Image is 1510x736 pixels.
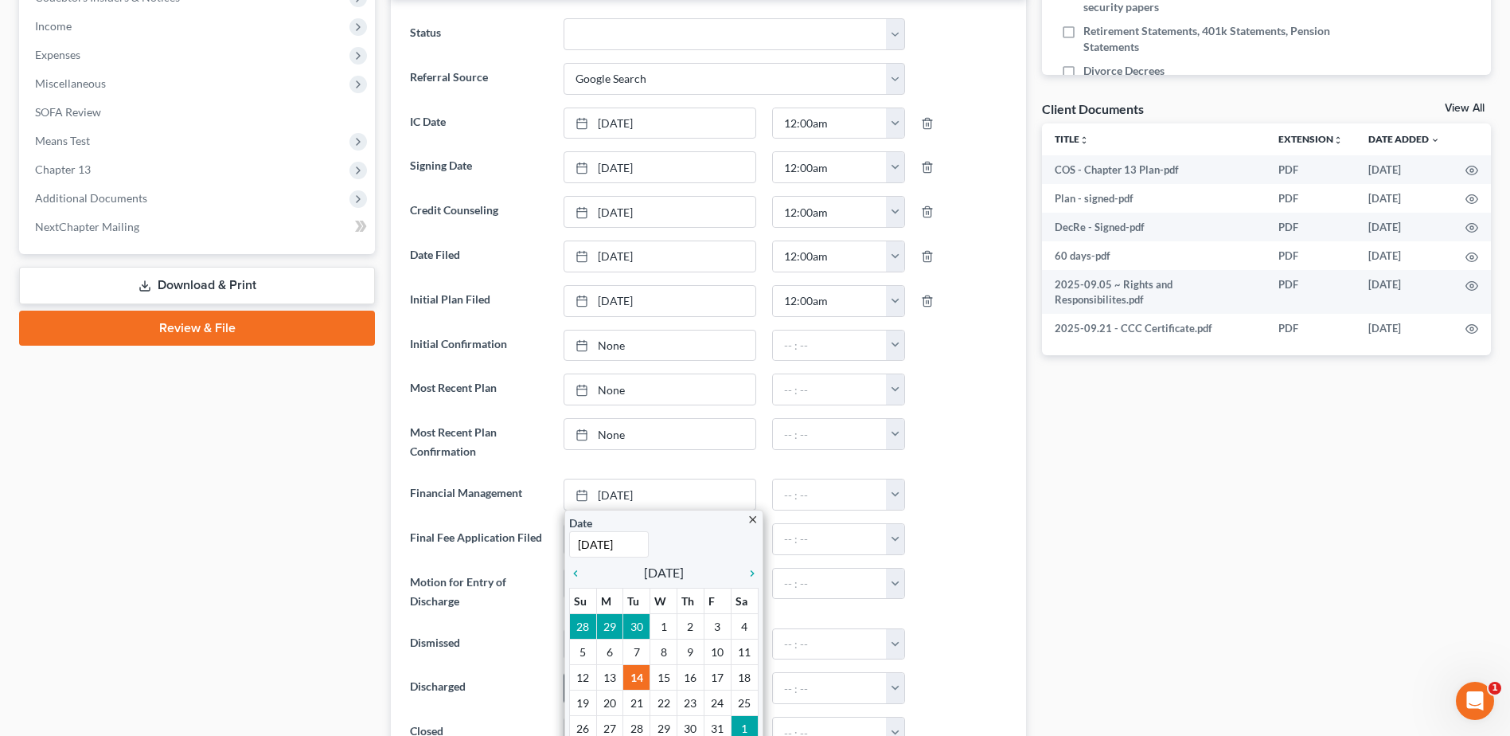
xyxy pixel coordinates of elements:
[773,480,887,510] input: -- : --
[564,286,755,316] a: [DATE]
[22,213,375,241] a: NextChapter Mailing
[569,588,596,613] th: Su
[623,588,650,613] th: Tu
[650,613,677,639] td: 1
[402,330,555,362] label: Initial Confirmation
[564,197,755,227] a: [DATE]
[773,197,887,227] input: -- : --
[569,515,592,531] label: Date
[773,419,887,449] input: -- : --
[623,690,650,715] td: 21
[1356,213,1453,241] td: [DATE]
[402,108,555,139] label: IC Date
[623,664,650,690] td: 14
[402,568,555,616] label: Motion for Entry of Discharge
[402,241,555,272] label: Date Filed
[35,105,101,119] span: SOFA Review
[773,673,887,703] input: -- : --
[35,134,90,147] span: Means Test
[569,567,590,580] i: chevron_left
[623,613,650,639] td: 30
[773,331,887,361] input: -- : --
[1266,241,1356,270] td: PDF
[677,639,704,664] td: 9
[1489,682,1501,695] span: 1
[1042,155,1266,184] td: COS - Chapter 13 Plan-pdf
[773,629,887,660] input: -- : --
[402,418,555,466] label: Most Recent Plan Confirmation
[704,613,731,639] td: 3
[1266,314,1356,343] td: PDF
[596,690,623,715] td: 20
[1083,63,1165,79] span: Divorce Decrees
[569,690,596,715] td: 19
[677,690,704,715] td: 23
[35,19,72,33] span: Income
[1266,184,1356,213] td: PDF
[402,374,555,405] label: Most Recent Plan
[402,151,555,183] label: Signing Date
[1042,241,1266,270] td: 60 days-pdf
[773,374,887,405] input: -- : --
[1456,682,1494,720] iframe: Intercom live chat
[650,639,677,664] td: 8
[402,285,555,317] label: Initial Plan Filed
[35,162,91,176] span: Chapter 13
[623,639,650,664] td: 7
[650,588,677,613] th: W
[1042,184,1266,213] td: Plan - signed-pdf
[1356,184,1453,213] td: [DATE]
[22,98,375,127] a: SOFA Review
[1266,155,1356,184] td: PDF
[731,639,758,664] td: 11
[704,639,731,664] td: 10
[677,613,704,639] td: 2
[596,639,623,664] td: 6
[35,76,106,90] span: Miscellaneous
[1055,133,1089,145] a: Titleunfold_more
[564,331,755,361] a: None
[596,664,623,690] td: 13
[1278,133,1343,145] a: Extensionunfold_more
[19,311,375,346] a: Review & File
[1266,213,1356,241] td: PDF
[596,613,623,639] td: 29
[564,241,755,272] a: [DATE]
[650,690,677,715] td: 22
[1266,270,1356,314] td: PDF
[1356,270,1453,314] td: [DATE]
[402,18,555,50] label: Status
[773,524,887,554] input: -- : --
[1042,213,1266,241] td: DecRe - Signed-pdf
[564,374,755,405] a: None
[1368,133,1440,145] a: Date Added expand_more
[402,63,555,95] label: Referral Source
[564,108,755,139] a: [DATE]
[677,588,704,613] th: Th
[773,108,887,139] input: -- : --
[35,191,147,205] span: Additional Documents
[644,563,684,582] span: [DATE]
[1083,23,1365,55] span: Retirement Statements, 401k Statements, Pension Statements
[402,196,555,228] label: Credit Counseling
[731,664,758,690] td: 18
[402,672,555,704] label: Discharged
[569,639,596,664] td: 5
[704,588,731,613] th: F
[738,563,759,582] a: chevron_right
[747,510,759,528] a: close
[747,514,759,526] i: close
[1430,135,1440,145] i: expand_more
[564,480,755,510] a: [DATE]
[704,690,731,715] td: 24
[1356,155,1453,184] td: [DATE]
[402,479,555,511] label: Financial Management
[1042,100,1144,117] div: Client Documents
[1079,135,1089,145] i: unfold_more
[569,563,590,582] a: chevron_left
[1042,270,1266,314] td: 2025-09.05 ~ Rights and Responsibilites.pdf
[35,48,80,61] span: Expenses
[1042,314,1266,343] td: 2025-09.21 - CCC Certificate.pdf
[773,569,887,599] input: -- : --
[569,531,649,558] input: 1/1/2013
